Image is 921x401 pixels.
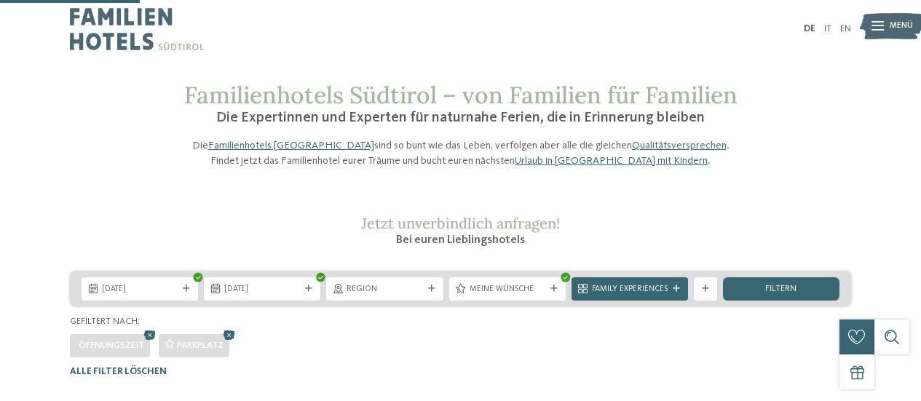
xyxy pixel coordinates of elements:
span: Family Experiences [592,284,668,295]
a: Urlaub in [GEOGRAPHIC_DATA] mit Kindern [515,156,708,166]
p: Die sind so bunt wie das Leben, verfolgen aber alle die gleichen . Findet jetzt das Familienhotel... [184,138,738,167]
span: Menü [890,20,913,32]
span: Bei euren Lieblingshotels [396,234,525,246]
a: Familienhotels [GEOGRAPHIC_DATA] [208,140,374,151]
a: EN [840,24,851,33]
a: DE [804,24,815,33]
span: filtern [765,285,797,294]
a: IT [824,24,831,33]
span: [DATE] [224,284,300,295]
span: Region [347,284,422,295]
span: [DATE] [102,284,178,295]
a: Qualitätsversprechen [632,140,727,151]
span: Alle Filter löschen [70,367,167,376]
span: Parkplatz [177,341,224,350]
span: Meine Wünsche [470,284,545,295]
span: Öffnungszeit [79,341,144,350]
span: Gefiltert nach: [70,317,140,326]
span: Die Expertinnen und Experten für naturnahe Ferien, die in Erinnerung bleiben [216,111,705,125]
span: Jetzt unverbindlich anfragen! [361,214,560,232]
span: Familienhotels Südtirol – von Familien für Familien [184,80,738,110]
